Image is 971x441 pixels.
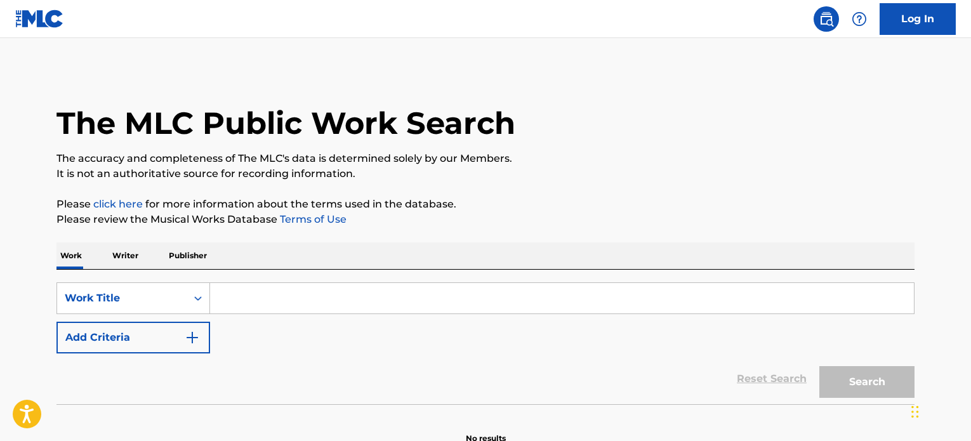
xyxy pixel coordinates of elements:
[880,3,956,35] a: Log In
[277,213,347,225] a: Terms of Use
[908,380,971,441] iframe: Chat Widget
[56,197,915,212] p: Please for more information about the terms used in the database.
[852,11,867,27] img: help
[65,291,179,306] div: Work Title
[56,282,915,404] form: Search Form
[93,198,143,210] a: click here
[56,322,210,353] button: Add Criteria
[165,242,211,269] p: Publisher
[56,104,515,142] h1: The MLC Public Work Search
[911,393,919,431] div: Drag
[847,6,872,32] div: Help
[109,242,142,269] p: Writer
[819,11,834,27] img: search
[56,151,915,166] p: The accuracy and completeness of The MLC's data is determined solely by our Members.
[56,166,915,181] p: It is not an authoritative source for recording information.
[56,212,915,227] p: Please review the Musical Works Database
[185,330,200,345] img: 9d2ae6d4665cec9f34b9.svg
[15,10,64,28] img: MLC Logo
[56,242,86,269] p: Work
[814,6,839,32] a: Public Search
